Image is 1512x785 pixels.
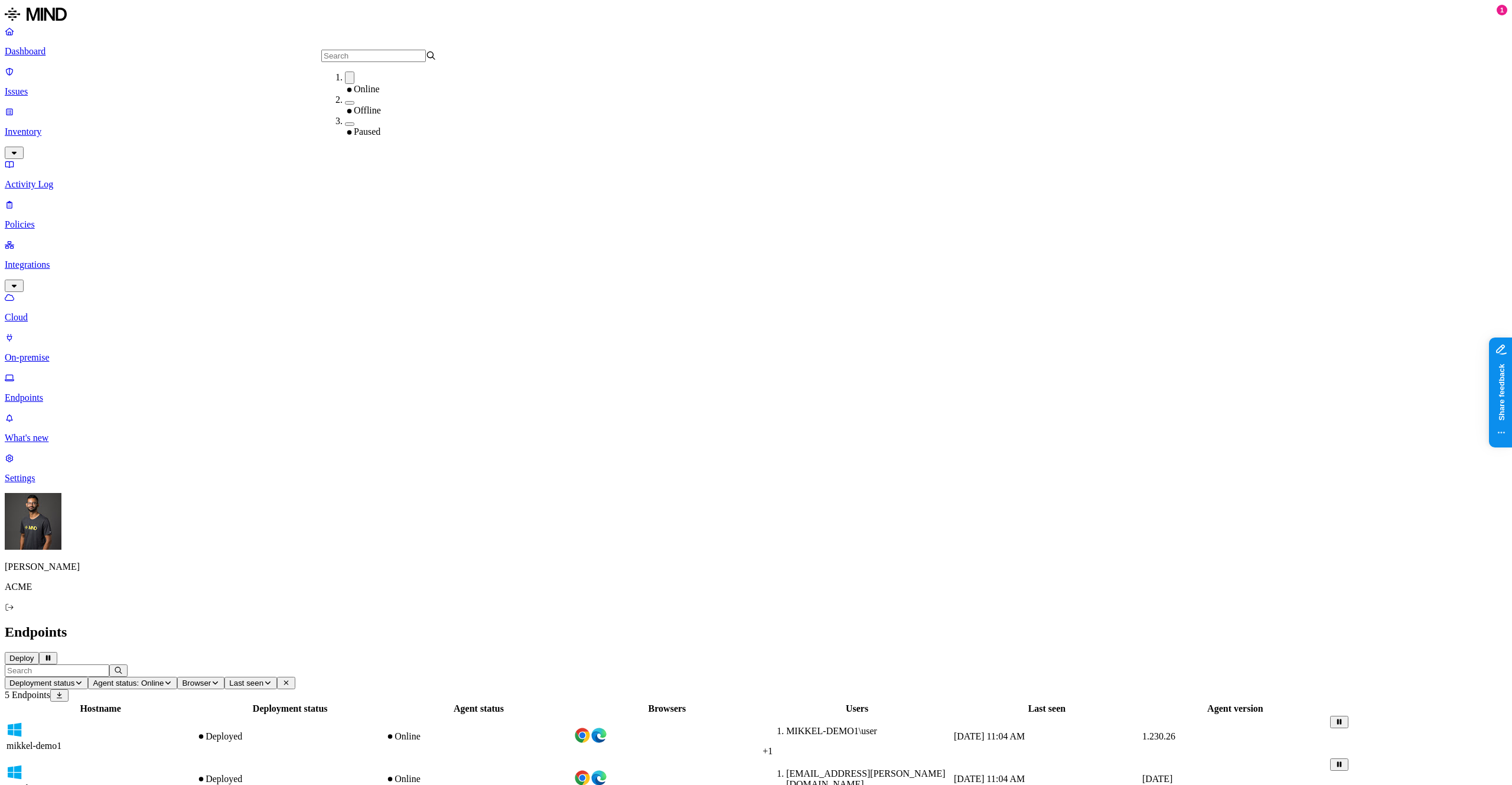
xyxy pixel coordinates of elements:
img: edge.svg [591,727,607,744]
div: Browsers [574,703,760,714]
p: On-premise [5,352,1507,363]
p: Cloud [5,312,1507,323]
span: [DATE] 11:04 AM [954,731,1025,741]
p: ACME [5,582,1507,592]
span: Last seen [229,679,263,687]
span: [DATE] [1142,774,1173,784]
a: What's new [5,413,1507,443]
span: 1.230.26 [1142,731,1175,741]
img: windows.svg [6,764,23,781]
img: MIND [5,5,67,24]
span: Agent status: Online [93,679,164,687]
a: On-premise [5,332,1507,363]
p: Policies [5,219,1507,230]
button: Deploy [5,652,39,664]
div: Agent version [1142,703,1328,714]
img: Amit Cohen [5,493,61,550]
div: Online [345,84,460,95]
a: MIND [5,5,1507,26]
a: Cloud [5,292,1507,323]
a: Settings [5,453,1507,484]
a: Dashboard [5,26,1507,57]
span: MIKKEL-DEMO1\user [786,726,877,736]
div: Agent status [386,703,572,714]
input: Search [5,664,109,677]
div: Online [386,774,572,784]
p: Inventory [5,126,1507,137]
p: Issues [5,86,1507,97]
a: Policies [5,199,1507,230]
span: + 1 [762,746,773,756]
div: Users [762,703,951,714]
p: Dashboard [5,46,1507,57]
a: Inventory [5,106,1507,157]
span: mikkel-demo1 [6,741,61,751]
div: Hostname [6,703,194,714]
a: Issues [5,66,1507,97]
div: Paused [345,126,460,137]
div: Deployment status [197,703,383,714]
a: Endpoints [5,372,1507,403]
span: Browser [182,679,211,687]
div: Deployed [197,774,383,784]
div: 1 [1497,5,1507,15]
div: Deployed [197,731,383,742]
img: chrome.svg [574,727,591,744]
span: 5 Endpoints [5,690,50,700]
p: What's new [5,433,1507,443]
h2: Endpoints [5,624,1507,640]
p: Settings [5,473,1507,484]
img: windows.svg [6,722,23,738]
span: Deployment status [9,679,74,687]
p: Integrations [5,259,1507,270]
a: Activity Log [5,159,1507,190]
div: Last seen [954,703,1140,714]
input: Search [321,50,426,62]
div: Online [386,731,572,742]
a: Integrations [5,239,1507,290]
p: Endpoints [5,392,1507,403]
div: Offline [345,105,460,116]
span: [DATE] 11:04 AM [954,774,1025,784]
p: Activity Log [5,179,1507,190]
